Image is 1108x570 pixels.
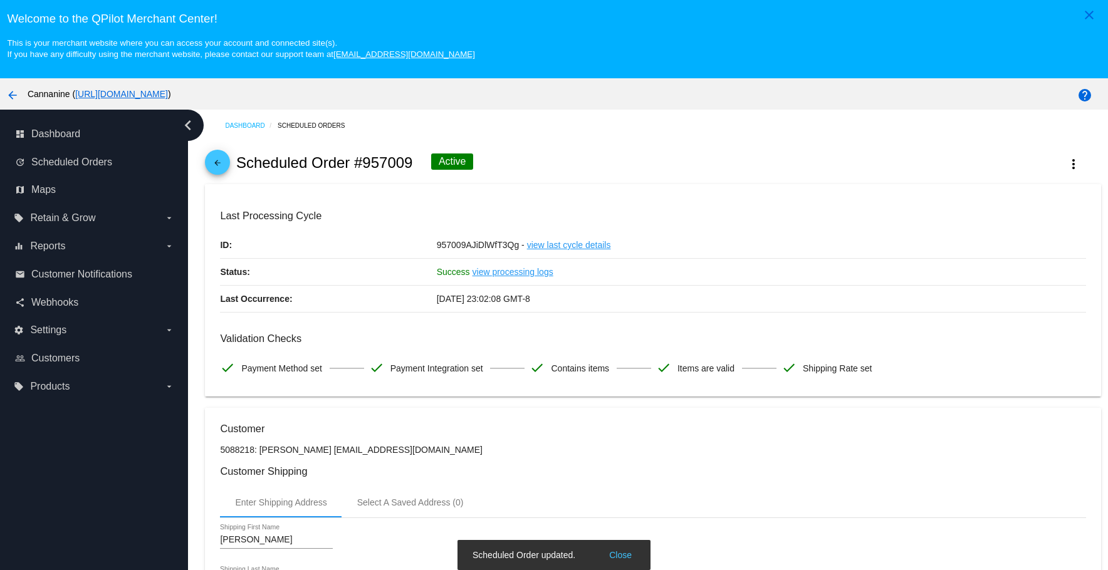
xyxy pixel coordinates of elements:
[75,89,168,99] a: [URL][DOMAIN_NAME]
[178,115,198,135] i: chevron_left
[31,128,80,140] span: Dashboard
[15,157,25,167] i: update
[220,445,1085,455] p: 5088218: [PERSON_NAME] [EMAIL_ADDRESS][DOMAIN_NAME]
[7,38,474,59] small: This is your merchant website where you can access your account and connected site(s). If you hav...
[437,240,525,250] span: 957009AJiDlWfT3Qg -
[220,360,235,375] mat-icon: check
[235,497,327,507] div: Enter Shipping Address
[220,535,333,545] input: Shipping First Name
[1077,88,1092,103] mat-icon: help
[28,89,171,99] span: Cannanine ( )
[14,241,24,251] i: equalizer
[15,185,25,195] i: map
[30,324,66,336] span: Settings
[803,355,872,381] span: Shipping Rate set
[15,353,25,363] i: people_outline
[31,353,80,364] span: Customers
[15,348,174,368] a: people_outline Customers
[15,298,25,308] i: share
[527,232,611,258] a: view last cycle details
[220,210,1085,222] h3: Last Processing Cycle
[210,158,225,174] mat-icon: arrow_back
[473,259,553,285] a: view processing logs
[14,213,24,223] i: local_offer
[220,232,436,258] p: ID:
[605,549,635,561] button: Close
[14,325,24,335] i: settings
[31,157,112,168] span: Scheduled Orders
[15,129,25,139] i: dashboard
[241,355,321,381] span: Payment Method set
[5,88,20,103] mat-icon: arrow_back
[357,497,464,507] div: Select A Saved Address (0)
[781,360,797,375] mat-icon: check
[164,241,174,251] i: arrow_drop_down
[14,381,24,391] i: local_offer
[30,381,70,392] span: Products
[1066,157,1081,172] mat-icon: more_vert
[31,184,56,195] span: Maps
[225,116,278,135] a: Dashboard
[278,116,356,135] a: Scheduled Orders
[551,355,609,381] span: Contains items
[15,124,174,144] a: dashboard Dashboard
[220,259,436,285] p: Status:
[236,154,413,172] h2: Scheduled Order #957009
[15,264,174,284] a: email Customer Notifications
[15,180,174,200] a: map Maps
[369,360,384,375] mat-icon: check
[220,423,1085,435] h3: Customer
[333,49,475,59] a: [EMAIL_ADDRESS][DOMAIN_NAME]
[656,360,671,375] mat-icon: check
[30,241,65,252] span: Reports
[431,153,474,170] div: Active
[390,355,483,381] span: Payment Integration set
[437,294,530,304] span: [DATE] 23:02:08 GMT-8
[220,333,1085,345] h3: Validation Checks
[437,267,470,277] span: Success
[30,212,95,224] span: Retain & Grow
[164,213,174,223] i: arrow_drop_down
[530,360,545,375] mat-icon: check
[164,325,174,335] i: arrow_drop_down
[677,355,734,381] span: Items are valid
[7,12,1100,26] h3: Welcome to the QPilot Merchant Center!
[15,269,25,279] i: email
[164,381,174,391] i: arrow_drop_down
[31,269,132,280] span: Customer Notifications
[15,293,174,313] a: share Webhooks
[1082,8,1097,23] mat-icon: close
[31,297,78,308] span: Webhooks
[220,465,1085,477] h3: Customer Shipping
[15,152,174,172] a: update Scheduled Orders
[220,286,436,312] p: Last Occurrence:
[473,549,635,561] simple-snack-bar: Scheduled Order updated.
